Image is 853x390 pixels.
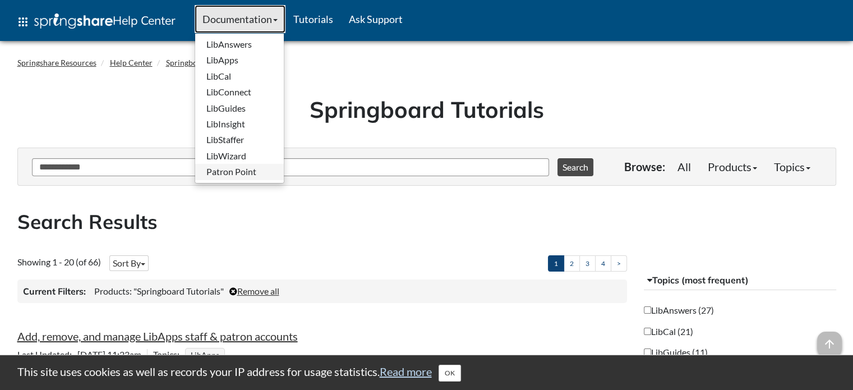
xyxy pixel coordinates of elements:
[669,155,699,178] a: All
[133,286,224,296] span: "Springboard Tutorials"
[644,304,714,316] label: LibAnswers (27)
[229,286,279,296] a: Remove all
[195,68,284,84] a: LibCal
[644,325,693,338] label: LibCal (21)
[195,36,284,52] a: LibAnswers
[579,255,596,272] a: 3
[185,349,228,360] ul: Topics
[195,5,285,33] a: Documentation
[153,349,185,360] span: Topics
[94,286,132,296] span: Products:
[17,349,147,360] span: [DATE] 11:23am
[548,255,627,272] ul: Pagination of search results
[557,158,593,176] button: Search
[16,15,30,29] span: apps
[644,306,651,314] input: LibAnswers (27)
[195,52,284,68] a: LibApps
[8,5,183,39] a: apps Help Center
[644,346,708,359] label: LibGuides (11)
[195,84,284,100] a: LibConnect
[564,255,580,272] a: 2
[113,13,176,27] span: Help Center
[644,348,651,356] input: LibGuides (11)
[17,208,836,236] h2: Search Results
[699,155,766,178] a: Products
[34,13,113,29] img: Springshare
[17,256,101,267] span: Showing 1 - 20 (of 66)
[817,332,842,356] span: arrow_upward
[285,5,341,33] a: Tutorials
[195,132,284,148] a: LibStaffer
[548,255,564,272] a: 1
[17,349,77,360] span: Last Updated
[195,148,284,164] a: LibWizard
[195,100,284,116] a: LibGuides
[611,255,627,272] a: >
[189,347,221,363] a: LibApps
[595,255,611,272] a: 4
[624,159,665,175] p: Browse:
[166,58,242,67] a: Springboard Tutorials
[766,155,819,178] a: Topics
[17,329,298,343] a: Add, remove, and manage LibApps staff & patron accounts
[23,285,86,297] h3: Current Filters
[644,328,651,335] input: LibCal (21)
[109,255,149,271] button: Sort By
[6,364,847,382] div: This site uses cookies as well as records your IP address for usage statistics.
[341,5,411,33] a: Ask Support
[439,365,461,382] button: Close
[17,58,96,67] a: Springshare Resources
[26,94,828,125] h1: Springboard Tutorials
[195,164,284,180] a: Patron Point
[110,58,153,67] a: Help Center
[644,270,836,291] button: Topics (most frequent)
[195,116,284,132] a: LibInsight
[380,365,432,378] a: Read more
[817,333,842,346] a: arrow_upward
